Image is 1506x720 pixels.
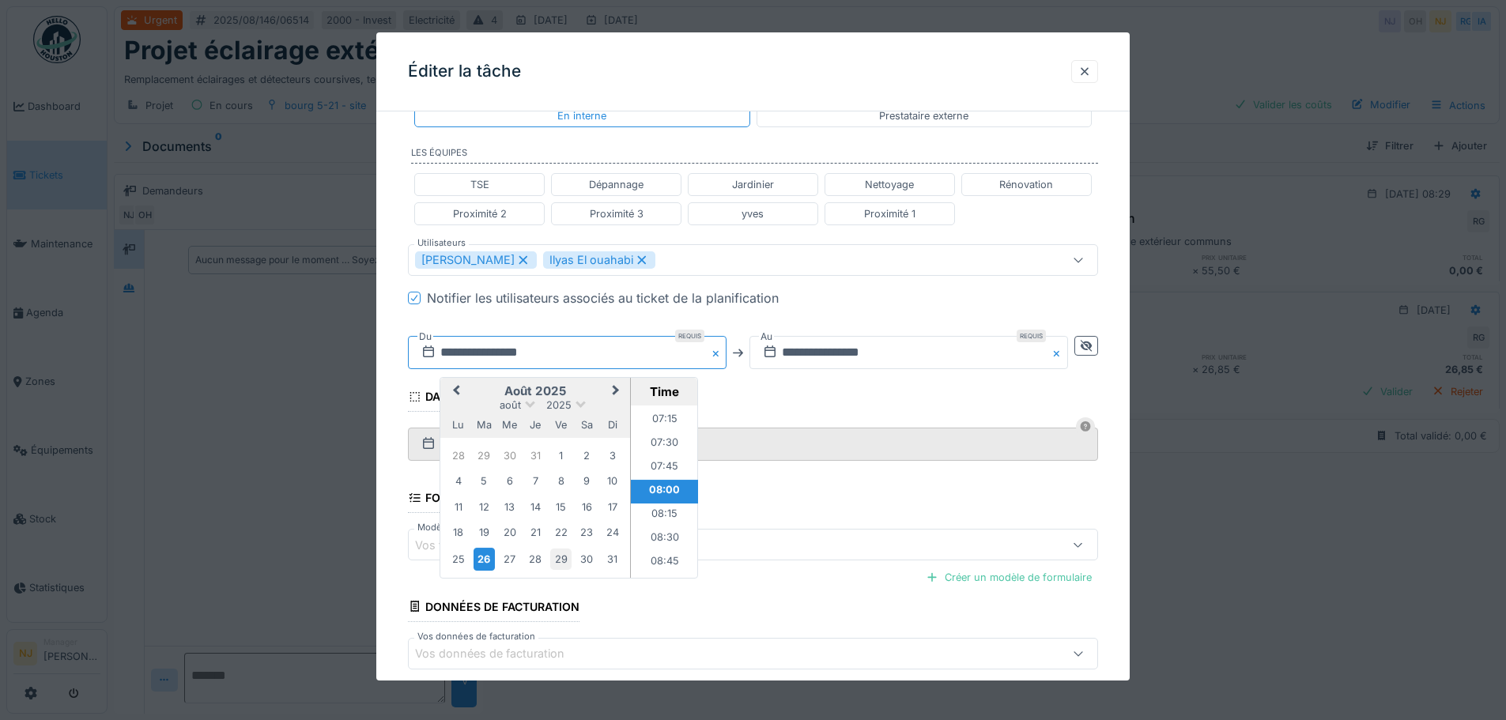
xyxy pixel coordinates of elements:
[525,496,546,518] div: Choose jeudi 14 août 2025
[525,522,546,543] div: Choose jeudi 21 août 2025
[499,522,520,543] div: Choose mercredi 20 août 2025
[447,522,469,543] div: Choose lundi 18 août 2025
[631,480,698,503] li: 08:00
[576,522,598,543] div: Choose samedi 23 août 2025
[446,443,625,572] div: Month août, 2025
[447,496,469,518] div: Choose lundi 11 août 2025
[474,470,495,492] div: Choose mardi 5 août 2025
[1051,336,1068,369] button: Close
[414,236,469,250] label: Utilisateurs
[576,445,598,466] div: Choose samedi 2 août 2025
[602,496,623,518] div: Choose dimanche 17 août 2025
[415,537,521,554] div: Vos formulaires
[415,251,537,269] div: [PERSON_NAME]
[474,522,495,543] div: Choose mardi 19 août 2025
[635,384,693,399] div: Time
[550,414,572,435] div: vendredi
[602,470,623,492] div: Choose dimanche 10 août 2025
[732,177,774,192] div: Jardinier
[631,503,698,527] li: 08:15
[415,645,587,662] div: Vos données de facturation
[499,548,520,570] div: Choose mercredi 27 août 2025
[499,445,520,466] div: Choose mercredi 30 juillet 2025
[417,328,433,345] label: Du
[1017,330,1046,342] div: Requis
[576,548,598,570] div: Choose samedi 30 août 2025
[602,445,623,466] div: Choose dimanche 3 août 2025
[427,288,779,307] div: Notifier les utilisateurs associés au ticket de la planification
[759,328,774,345] label: Au
[525,414,546,435] div: jeudi
[546,399,572,411] span: 2025
[550,522,572,543] div: Choose vendredi 22 août 2025
[602,548,623,570] div: Choose dimanche 31 août 2025
[470,177,489,192] div: TSE
[631,409,698,432] li: 07:15
[879,108,968,123] div: Prestataire externe
[602,522,623,543] div: Choose dimanche 24 août 2025
[550,470,572,492] div: Choose vendredi 8 août 2025
[525,470,546,492] div: Choose jeudi 7 août 2025
[602,414,623,435] div: dimanche
[576,496,598,518] div: Choose samedi 16 août 2025
[525,445,546,466] div: Choose jeudi 31 juillet 2025
[408,62,521,81] h3: Éditer la tâche
[474,445,495,466] div: Choose mardi 29 juillet 2025
[864,206,915,221] div: Proximité 1
[474,414,495,435] div: mardi
[525,548,546,570] div: Choose jeudi 28 août 2025
[408,595,579,622] div: Données de facturation
[408,486,504,513] div: Formulaires
[590,206,644,221] div: Proximité 3
[999,177,1053,192] div: Rénovation
[919,567,1098,588] div: Créer un modèle de formulaire
[557,108,606,123] div: En interne
[474,496,495,518] div: Choose mardi 12 août 2025
[631,551,698,575] li: 08:45
[742,206,764,221] div: yves
[550,548,572,570] div: Choose vendredi 29 août 2025
[414,521,522,534] label: Modèles de formulaires
[499,496,520,518] div: Choose mercredi 13 août 2025
[550,445,572,466] div: Choose vendredi 1 août 2025
[631,456,698,480] li: 07:45
[631,575,698,598] li: 09:00
[500,399,521,411] span: août
[408,385,617,412] div: Date de fin prévue de la tâche
[550,496,572,518] div: Choose vendredi 15 août 2025
[631,432,698,456] li: 07:30
[605,379,630,405] button: Next Month
[576,414,598,435] div: samedi
[447,470,469,492] div: Choose lundi 4 août 2025
[675,330,704,342] div: Requis
[543,251,655,269] div: Ilyas El ouahabi
[865,177,914,192] div: Nettoyage
[499,470,520,492] div: Choose mercredi 6 août 2025
[442,379,467,405] button: Previous Month
[474,548,495,571] div: Choose mardi 26 août 2025
[709,336,727,369] button: Close
[631,405,698,578] ul: Time
[447,548,469,570] div: Choose lundi 25 août 2025
[576,470,598,492] div: Choose samedi 9 août 2025
[440,384,630,398] h2: août 2025
[411,146,1098,164] label: Les équipes
[589,177,644,192] div: Dépannage
[631,527,698,551] li: 08:30
[414,630,538,643] label: Vos données de facturation
[447,414,469,435] div: lundi
[447,445,469,466] div: Choose lundi 28 juillet 2025
[499,414,520,435] div: mercredi
[453,206,507,221] div: Proximité 2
